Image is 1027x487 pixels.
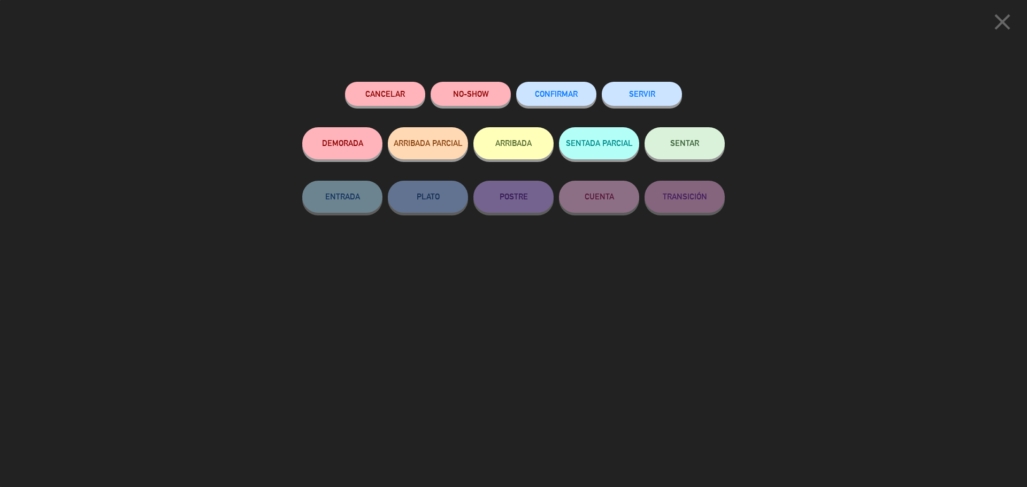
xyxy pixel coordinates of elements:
[645,181,725,213] button: TRANSICIÓN
[559,181,639,213] button: CUENTA
[473,127,554,159] button: ARRIBADA
[302,181,382,213] button: ENTRADA
[394,138,463,148] span: ARRIBADA PARCIAL
[559,127,639,159] button: SENTADA PARCIAL
[645,127,725,159] button: SENTAR
[602,82,682,106] button: SERVIR
[516,82,596,106] button: CONFIRMAR
[388,127,468,159] button: ARRIBADA PARCIAL
[986,8,1019,40] button: close
[388,181,468,213] button: PLATO
[989,9,1016,35] i: close
[431,82,511,106] button: NO-SHOW
[345,82,425,106] button: Cancelar
[302,127,382,159] button: DEMORADA
[670,138,699,148] span: SENTAR
[473,181,554,213] button: POSTRE
[535,89,578,98] span: CONFIRMAR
